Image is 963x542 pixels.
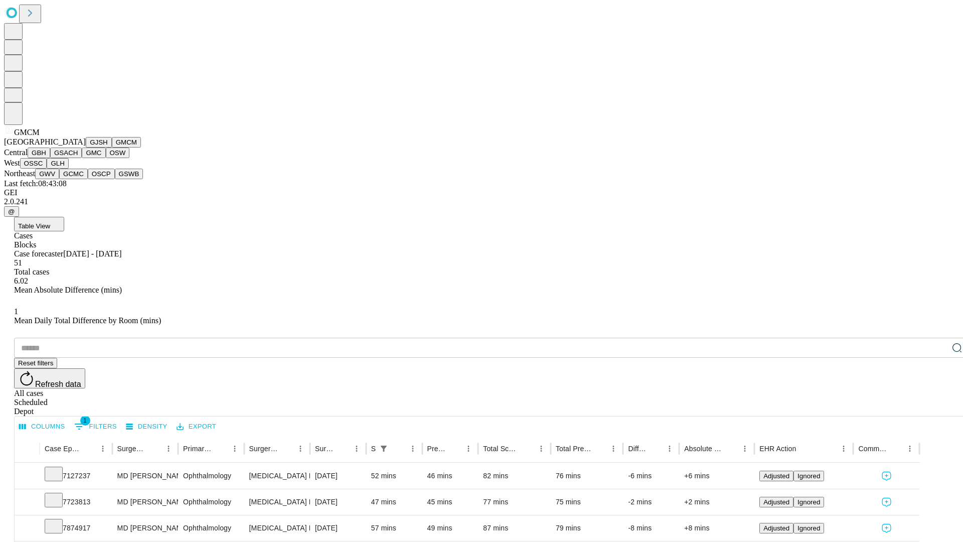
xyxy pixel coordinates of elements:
div: 2.0.241 [4,197,959,206]
button: GWV [35,169,59,179]
div: 82 mins [483,463,546,489]
div: Ophthalmology [183,463,239,489]
span: Central [4,148,28,157]
button: GMC [82,148,105,158]
div: Difference [628,445,648,453]
div: [DATE] [315,463,361,489]
button: OSSC [20,158,47,169]
button: Reset filters [14,358,57,368]
span: Table View [18,222,50,230]
button: Adjusted [759,523,793,533]
div: Primary Service [183,445,212,453]
button: Menu [406,442,420,456]
button: Sort [797,442,811,456]
div: 47 mins [371,489,417,515]
button: Menu [738,442,752,456]
span: Mean Daily Total Difference by Room (mins) [14,316,161,325]
button: Table View [14,217,64,231]
button: Menu [663,442,677,456]
button: OSW [106,148,130,158]
div: 57 mins [371,515,417,541]
span: [GEOGRAPHIC_DATA] [4,138,86,146]
div: [DATE] [315,489,361,515]
div: 52 mins [371,463,417,489]
div: MD [PERSON_NAME] [PERSON_NAME] [117,515,173,541]
button: Sort [520,442,534,456]
button: @ [4,206,19,217]
div: Predicted In Room Duration [427,445,447,453]
button: Menu [837,442,851,456]
span: West [4,159,20,167]
div: [MEDICAL_DATA] MECHANICAL [MEDICAL_DATA] APPROACH REMOVAL OF PRERETINAL CELLULAR MEMBRANE [249,489,305,515]
span: Ignored [797,472,820,480]
div: 1 active filter [377,442,391,456]
span: Ignored [797,524,820,532]
button: Adjusted [759,471,793,481]
button: Sort [592,442,606,456]
div: Scheduled In Room Duration [371,445,376,453]
div: [MEDICAL_DATA] MECHANICAL [MEDICAL_DATA] APPROACH REMOVAL OF INTERNAL LIMITING MEMBRANE [249,515,305,541]
button: Menu [534,442,548,456]
div: Total Predicted Duration [556,445,592,453]
span: 1 [80,416,90,426]
div: Ophthalmology [183,489,239,515]
div: 76 mins [556,463,618,489]
button: Sort [214,442,228,456]
span: Adjusted [763,524,789,532]
div: EHR Action [759,445,796,453]
button: Sort [889,442,903,456]
button: GJSH [86,137,112,148]
div: 77 mins [483,489,546,515]
div: 49 mins [427,515,473,541]
div: Ophthalmology [183,515,239,541]
button: GSACH [50,148,82,158]
button: Ignored [793,497,824,507]
div: -8 mins [628,515,674,541]
div: +2 mins [684,489,749,515]
div: Case Epic Id [45,445,81,453]
button: Sort [279,442,293,456]
button: GCMC [59,169,88,179]
span: Ignored [797,498,820,506]
span: 6.02 [14,277,28,285]
button: Menu [461,442,475,456]
button: Refresh data [14,368,85,388]
button: Sort [447,442,461,456]
button: GSWB [115,169,143,179]
button: Export [174,419,219,435]
span: Adjusted [763,472,789,480]
button: Menu [96,442,110,456]
button: Show filters [72,419,119,435]
div: Absolute Difference [684,445,723,453]
div: [DATE] [315,515,361,541]
span: Reset filters [18,359,53,367]
button: Sort [649,442,663,456]
div: MD [PERSON_NAME] [PERSON_NAME] [117,463,173,489]
span: 1 [14,307,18,316]
span: Northeast [4,169,35,178]
div: -6 mins [628,463,674,489]
button: GBH [28,148,50,158]
div: Comments [858,445,887,453]
button: Menu [350,442,364,456]
span: Refresh data [35,380,81,388]
div: -2 mins [628,489,674,515]
div: 46 mins [427,463,473,489]
span: GMCM [14,128,40,137]
span: Case forecaster [14,249,63,258]
button: Menu [606,442,620,456]
div: 45 mins [427,489,473,515]
div: Surgery Name [249,445,278,453]
div: Total Scheduled Duration [483,445,519,453]
span: Adjusted [763,498,789,506]
span: @ [8,208,15,215]
span: Last fetch: 08:43:08 [4,179,67,188]
div: 7127237 [45,463,107,489]
button: Expand [20,468,35,485]
button: Show filters [377,442,391,456]
div: Surgeon Name [117,445,146,453]
button: Density [123,419,170,435]
div: 79 mins [556,515,618,541]
button: Ignored [793,523,824,533]
span: 51 [14,258,22,267]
